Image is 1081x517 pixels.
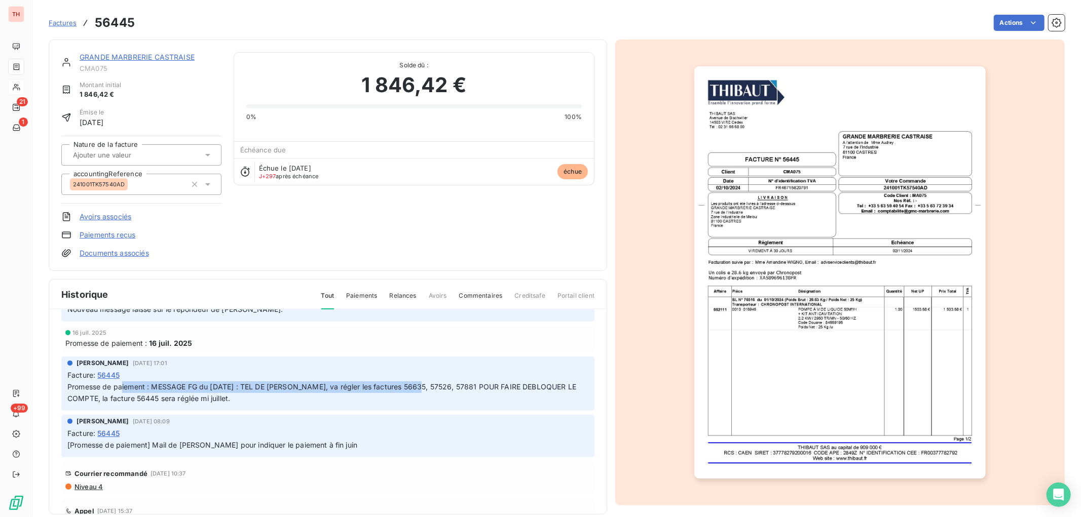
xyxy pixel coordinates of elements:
span: Promesse de paiement : [65,338,147,348]
div: Open Intercom Messenger [1047,483,1071,507]
a: 21 [8,99,24,115]
span: 241001TK57540AD [73,181,125,187]
span: [DATE] [80,117,104,128]
span: 1 846,42 € [362,70,467,100]
a: 1 [8,120,24,136]
span: 16 juil. 2025 [149,338,192,348]
span: J+297 [259,173,276,180]
span: échue [557,164,588,179]
span: [PERSON_NAME] [77,417,129,426]
span: Avoirs [429,291,447,308]
a: Factures [49,18,77,28]
a: Paiements reçus [80,230,135,240]
span: Factures [49,19,77,27]
span: 100% [565,112,582,122]
span: 21 [17,97,28,106]
button: Actions [994,15,1045,31]
span: [DATE] 15:37 [97,508,133,514]
span: Solde dû : [246,61,582,70]
span: Émise le [80,108,104,117]
img: invoice_thumbnail [694,66,986,479]
span: +99 [11,404,28,413]
span: 56445 [97,370,120,380]
span: Facture : [67,370,95,380]
input: Ajouter une valeur [72,150,174,160]
span: Commentaires [459,291,503,308]
span: Tout [321,291,334,309]
h3: 56445 [95,14,135,32]
span: 0% [246,112,256,122]
span: [Promesse de paiement] Mail de [PERSON_NAME] pour indiquer le paiement à fin juin [67,441,357,449]
span: [DATE] 10:37 [151,470,186,476]
a: GRANDE MARBRERIE CASTRAISE [80,53,195,61]
span: [DATE] 17:01 [133,360,167,366]
span: 1 [19,117,28,127]
a: Avoirs associés [80,212,131,222]
span: Promesse de paiement : MESSAGE FG du [DATE] : TEL DE [PERSON_NAME], va régler les factures 56635,... [67,382,578,403]
span: Échue le [DATE] [259,164,311,172]
span: Échéance due [240,146,286,154]
img: Logo LeanPay [8,495,24,511]
span: [DATE] 08:09 [133,418,170,424]
div: TH [8,6,24,22]
span: 16 juil. 2025 [72,330,106,336]
span: Relances [389,291,416,308]
a: Documents associés [80,248,149,258]
span: Facture : [67,428,95,439]
span: CMA075 [80,64,221,72]
span: Courrier recommandé [74,469,147,478]
span: Appel [74,507,94,515]
span: 1 846,42 € [80,90,121,100]
span: Historique [61,288,108,301]
span: 56445 [97,428,120,439]
span: Nouveau message laissé sur le répondeur de [PERSON_NAME]. [67,305,283,313]
span: [PERSON_NAME] [77,359,129,368]
span: après échéance [259,173,319,179]
span: Niveau 4 [73,483,103,491]
span: Creditsafe [514,291,545,308]
span: Paiements [346,291,377,308]
span: Montant initial [80,81,121,90]
span: Portail client [557,291,594,308]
